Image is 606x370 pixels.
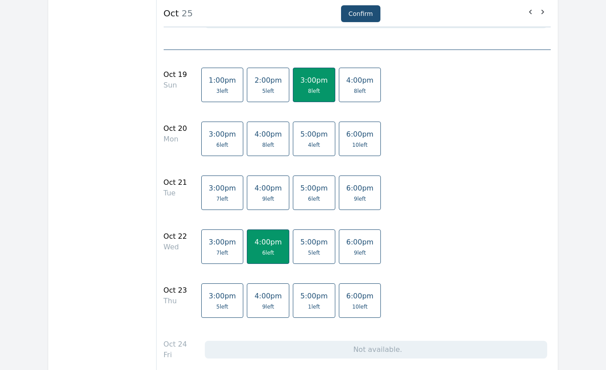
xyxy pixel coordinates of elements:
span: 3 left [216,88,228,95]
button: Confirm [341,5,380,22]
span: 5:00pm [300,292,328,300]
span: 3:00pm [209,238,236,246]
div: Mon [164,134,187,145]
span: 4:00pm [254,184,282,192]
div: Not available. [205,341,547,359]
span: 5:00pm [300,130,328,138]
span: 9 left [262,195,274,202]
span: 5 left [262,88,274,95]
div: Sun [164,80,187,91]
span: 1:00pm [209,76,236,84]
span: 6:00pm [346,184,374,192]
span: 4:00pm [346,76,374,84]
span: 6 left [262,249,274,256]
span: 5 left [308,249,320,256]
div: Oct 24 [164,339,187,350]
span: 5:00pm [300,238,328,246]
span: 6:00pm [346,130,374,138]
span: 2:00pm [254,76,282,84]
span: 7 left [216,249,228,256]
span: 6 left [308,195,320,202]
span: 9 left [262,303,274,310]
div: Oct 21 [164,177,187,188]
span: 3:00pm [300,76,328,84]
strong: Oct [164,8,179,19]
div: Oct 19 [164,69,187,80]
span: 8 left [308,88,320,95]
span: 8 left [262,141,274,149]
span: 6:00pm [346,238,374,246]
span: 6:00pm [346,292,374,300]
span: 1 left [308,303,320,310]
span: 25 [179,8,193,19]
span: 6 left [216,141,228,149]
div: Wed [164,242,187,252]
span: 9 left [354,249,366,256]
div: Thu [164,296,187,306]
span: 10 left [352,303,368,310]
div: Oct 20 [164,123,187,134]
span: 5:00pm [300,184,328,192]
span: 5 left [216,303,228,310]
span: 10 left [352,141,368,149]
div: Oct 23 [164,285,187,296]
div: Oct 22 [164,231,187,242]
span: 8 left [354,88,366,95]
span: 9 left [354,195,366,202]
span: 7 left [216,195,228,202]
span: 4:00pm [254,238,282,246]
span: 4:00pm [254,292,282,300]
span: 4:00pm [254,130,282,138]
span: 4 left [308,141,320,149]
span: 3:00pm [209,184,236,192]
div: Tue [164,188,187,198]
span: 3:00pm [209,292,236,300]
div: Fri [164,350,187,360]
span: 3:00pm [209,130,236,138]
